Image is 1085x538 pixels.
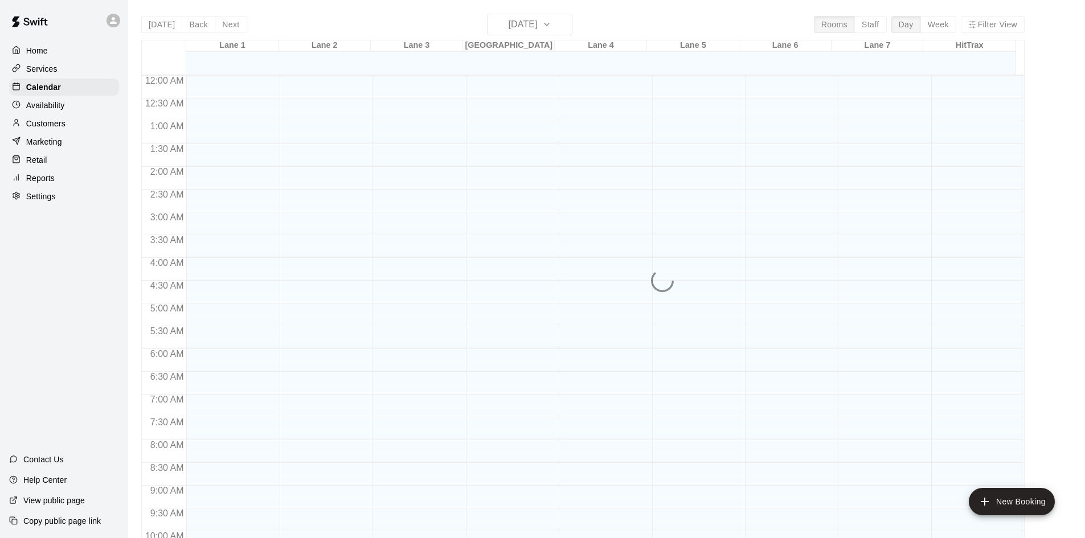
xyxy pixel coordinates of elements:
[26,45,48,56] p: Home
[371,40,463,51] div: Lane 3
[148,190,187,199] span: 2:30 AM
[148,486,187,495] span: 9:00 AM
[739,40,832,51] div: Lane 6
[26,63,58,75] p: Services
[9,151,119,169] a: Retail
[647,40,739,51] div: Lane 5
[9,97,119,114] a: Availability
[923,40,1016,51] div: HitTrax
[148,212,187,222] span: 3:00 AM
[9,133,119,150] a: Marketing
[969,488,1055,515] button: add
[148,395,187,404] span: 7:00 AM
[148,144,187,154] span: 1:30 AM
[26,191,56,202] p: Settings
[555,40,647,51] div: Lane 4
[9,42,119,59] a: Home
[23,515,101,527] p: Copy public page link
[148,303,187,313] span: 5:00 AM
[462,40,555,51] div: [GEOGRAPHIC_DATA]
[26,100,65,111] p: Availability
[148,121,187,131] span: 1:00 AM
[148,258,187,268] span: 4:00 AM
[186,40,279,51] div: Lane 1
[148,235,187,245] span: 3:30 AM
[148,349,187,359] span: 6:00 AM
[148,508,187,518] span: 9:30 AM
[23,495,85,506] p: View public page
[148,167,187,176] span: 2:00 AM
[279,40,371,51] div: Lane 2
[26,173,55,184] p: Reports
[148,326,187,336] span: 5:30 AM
[26,118,65,129] p: Customers
[148,463,187,473] span: 8:30 AM
[9,188,119,205] a: Settings
[23,454,64,465] p: Contact Us
[148,281,187,290] span: 4:30 AM
[142,98,187,108] span: 12:30 AM
[26,154,47,166] p: Retail
[9,115,119,132] a: Customers
[9,60,119,77] a: Services
[148,417,187,427] span: 7:30 AM
[9,170,119,187] a: Reports
[148,440,187,450] span: 8:00 AM
[9,79,119,96] a: Calendar
[832,40,924,51] div: Lane 7
[26,81,61,93] p: Calendar
[23,474,67,486] p: Help Center
[148,372,187,381] span: 6:30 AM
[26,136,62,147] p: Marketing
[142,76,187,85] span: 12:00 AM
